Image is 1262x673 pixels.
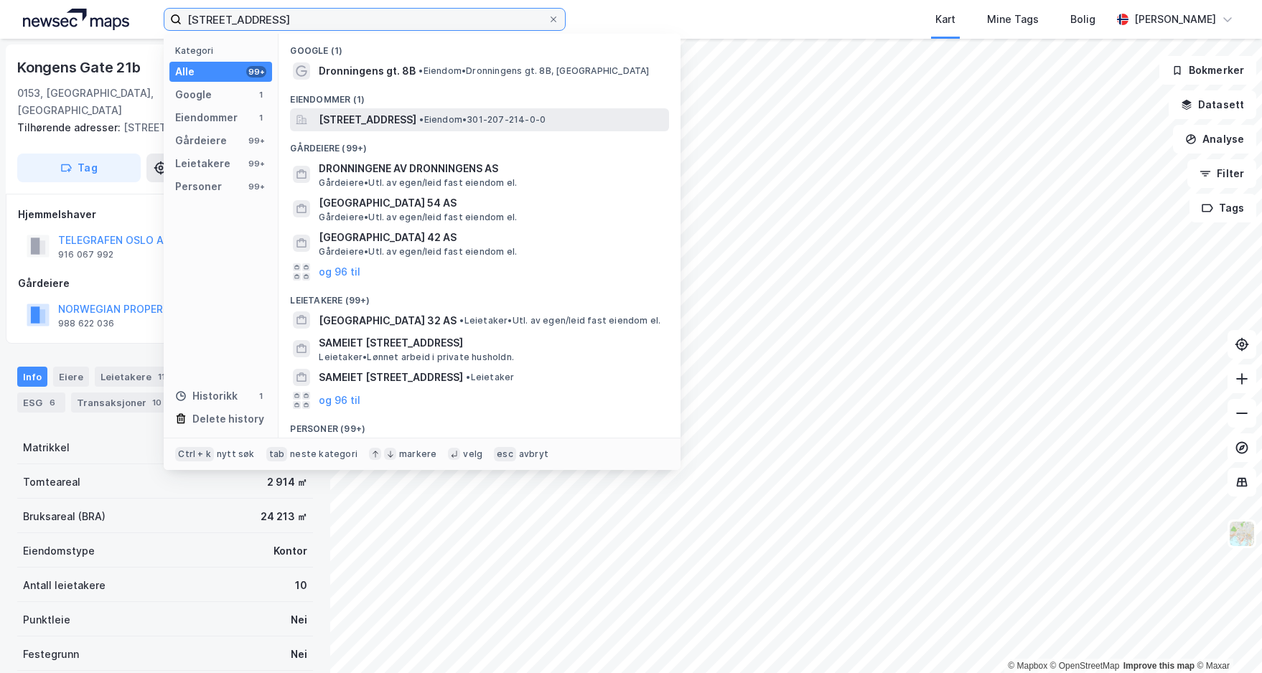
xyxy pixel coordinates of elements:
[17,121,123,133] span: Tilhørende adresser:
[175,132,227,149] div: Gårdeiere
[23,508,106,525] div: Bruksareal (BRA)
[246,135,266,146] div: 99+
[182,9,548,30] input: Søk på adresse, matrikkel, gårdeiere, leietakere eller personer
[291,611,307,629] div: Nei
[399,448,436,460] div: markere
[175,45,272,56] div: Kategori
[23,542,95,560] div: Eiendomstype
[1159,56,1256,85] button: Bokmerker
[71,392,170,413] div: Transaksjoner
[17,154,141,182] button: Tag
[279,34,681,60] div: Google (1)
[17,119,302,136] div: [STREET_ADDRESS]
[217,448,255,460] div: nytt søk
[175,447,214,461] div: Ctrl + k
[319,177,517,189] span: Gårdeiere • Utl. av egen/leid fast eiendom el.
[463,448,482,460] div: velg
[290,448,357,460] div: neste kategori
[23,474,80,491] div: Tomteareal
[291,646,307,663] div: Nei
[494,447,516,461] div: esc
[1169,90,1256,119] button: Datasett
[267,474,307,491] div: 2 914 ㎡
[987,11,1039,28] div: Mine Tags
[1008,661,1047,671] a: Mapbox
[1228,520,1256,547] img: Z
[459,315,660,326] span: Leietaker • Utl. av egen/leid fast eiendom el.
[175,387,238,405] div: Historikk
[261,508,307,525] div: 24 213 ㎡
[274,542,307,560] div: Kontor
[175,86,212,103] div: Google
[935,11,955,28] div: Kart
[17,56,144,79] div: Kongens Gate 21b
[246,181,266,192] div: 99+
[279,83,681,108] div: Eiendommer (1)
[319,263,360,281] button: og 96 til
[466,372,514,383] span: Leietaker
[45,395,60,410] div: 6
[419,65,423,76] span: •
[319,312,457,329] span: [GEOGRAPHIC_DATA] 32 AS
[1123,661,1195,671] a: Improve this map
[1187,159,1256,188] button: Filter
[1190,604,1262,673] iframe: Chat Widget
[319,194,663,212] span: [GEOGRAPHIC_DATA] 54 AS
[1173,125,1256,154] button: Analyse
[95,367,174,387] div: Leietakere
[23,611,70,629] div: Punktleie
[419,65,649,77] span: Eiendom • Dronningens gt. 8B, [GEOGRAPHIC_DATA]
[1070,11,1095,28] div: Bolig
[23,577,106,594] div: Antall leietakere
[255,390,266,402] div: 1
[17,367,47,387] div: Info
[58,318,114,329] div: 988 622 036
[319,160,663,177] span: DRONNINGENE AV DRONNINGENS AS
[319,246,517,258] span: Gårdeiere • Utl. av egen/leid fast eiendom el.
[58,249,113,260] div: 916 067 992
[23,646,79,663] div: Festegrunn
[266,447,288,461] div: tab
[23,439,70,456] div: Matrikkel
[53,367,89,387] div: Eiere
[319,212,517,223] span: Gårdeiere • Utl. av egen/leid fast eiendom el.
[1134,11,1216,28] div: [PERSON_NAME]
[175,63,195,80] div: Alle
[279,412,681,438] div: Personer (99+)
[319,334,663,352] span: SAMEIET [STREET_ADDRESS]
[255,112,266,123] div: 1
[246,66,266,77] div: 99+
[18,275,312,292] div: Gårdeiere
[175,109,238,126] div: Eiendommer
[519,448,548,460] div: avbryt
[18,206,312,223] div: Hjemmelshaver
[279,283,681,309] div: Leietakere (99+)
[419,114,424,125] span: •
[279,131,681,157] div: Gårdeiere (99+)
[466,372,470,382] span: •
[246,158,266,169] div: 99+
[23,9,129,30] img: logo.a4113a55bc3d86da70a041830d287a7e.svg
[1189,194,1256,222] button: Tags
[319,229,663,246] span: [GEOGRAPHIC_DATA] 42 AS
[295,577,307,594] div: 10
[319,392,360,409] button: og 96 til
[459,315,464,326] span: •
[154,370,169,384] div: 11
[17,392,65,413] div: ESG
[175,155,230,172] div: Leietakere
[255,89,266,100] div: 1
[175,178,222,195] div: Personer
[319,352,514,363] span: Leietaker • Lønnet arbeid i private husholdn.
[419,114,546,126] span: Eiendom • 301-207-214-0-0
[319,62,416,80] span: Dronningens gt. 8B
[319,111,416,128] span: [STREET_ADDRESS]
[17,85,198,119] div: 0153, [GEOGRAPHIC_DATA], [GEOGRAPHIC_DATA]
[319,369,463,386] span: SAMEIET [STREET_ADDRESS]
[192,410,264,428] div: Delete history
[1050,661,1120,671] a: OpenStreetMap
[149,395,164,410] div: 10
